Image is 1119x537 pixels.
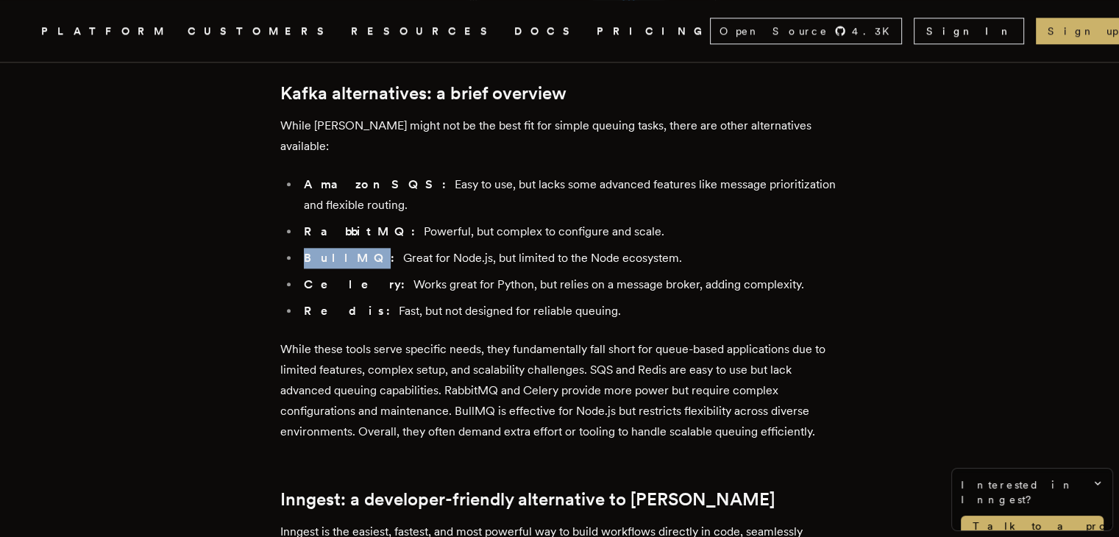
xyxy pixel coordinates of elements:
[852,24,898,38] span: 4.3 K
[299,248,839,268] li: Great for Node.js, but limited to the Node ecosystem.
[597,22,710,40] a: PRICING
[304,177,455,191] strong: Amazon SQS:
[188,22,333,40] a: CUSTOMERS
[299,174,839,216] li: Easy to use, but lacks some advanced features like message prioritization and flexible routing.
[351,22,497,40] button: RESOURCES
[304,224,424,238] strong: RabbitMQ:
[304,304,399,318] strong: Redis:
[299,274,839,295] li: Works great for Python, but relies on a message broker, adding complexity.
[299,301,839,321] li: Fast, but not designed for reliable queuing.
[914,18,1024,44] a: Sign In
[280,83,839,104] h2: Kafka alternatives: a brief overview
[514,22,579,40] a: DOCS
[41,22,170,40] button: PLATFORM
[280,489,839,510] h2: Inngest: a developer-friendly alternative to [PERSON_NAME]
[961,477,1104,507] span: Interested in Inngest?
[304,277,413,291] strong: Celery:
[304,251,403,265] strong: BullMQ:
[280,115,839,157] p: While [PERSON_NAME] might not be the best fit for simple queuing tasks, there are other alternati...
[299,221,839,242] li: Powerful, but complex to configure and scale.
[280,339,839,442] p: While these tools serve specific needs, they fundamentally fall short for queue-based application...
[961,516,1104,536] a: Talk to a product expert
[720,24,828,38] span: Open Source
